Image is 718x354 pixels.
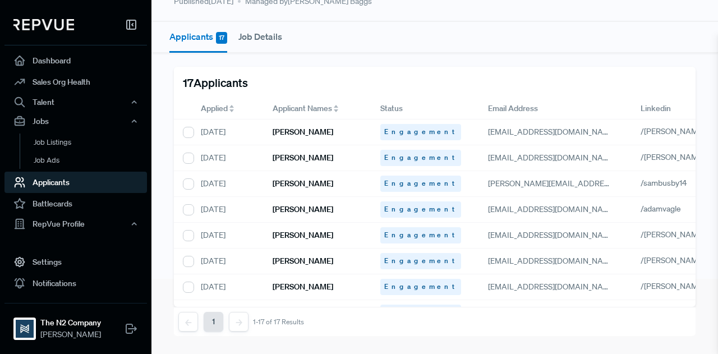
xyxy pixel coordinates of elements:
h6: [PERSON_NAME] [273,153,333,163]
a: Battlecards [4,193,147,214]
h6: [PERSON_NAME] [273,282,333,292]
div: [DATE] [192,197,264,223]
span: Engagement [384,153,457,163]
a: Dashboard [4,50,147,71]
div: Toggle SortBy [192,98,264,119]
div: [DATE] [192,274,264,300]
a: Sales Org Health [4,71,147,93]
span: /adamvagle [641,204,681,214]
span: Engagement [384,282,457,292]
div: [DATE] [192,300,264,326]
a: Settings [4,251,147,273]
a: /adamvagle [641,204,694,214]
span: [EMAIL_ADDRESS][DOMAIN_NAME] [488,256,616,266]
a: /[PERSON_NAME] [641,255,717,265]
span: Engagement [384,256,457,266]
h5: 17 Applicants [183,76,248,89]
span: /[PERSON_NAME] [641,281,705,291]
a: Notifications [4,273,147,294]
h6: [PERSON_NAME] [273,205,333,214]
span: Engagement [384,178,457,189]
a: /sambusby14 [641,178,699,188]
span: [EMAIL_ADDRESS][DOMAIN_NAME] [488,127,616,137]
span: [PERSON_NAME] [40,329,101,341]
h6: [PERSON_NAME] [273,256,333,266]
div: [DATE] [192,119,264,145]
span: /sambusby14 [641,178,687,188]
button: Previous [178,312,198,332]
div: 1-17 of 17 Results [253,318,304,326]
nav: pagination [178,312,304,332]
span: Engagement [384,230,457,240]
h6: [PERSON_NAME] [273,179,333,189]
span: Engagement [384,204,457,214]
span: [EMAIL_ADDRESS][DOMAIN_NAME] [488,282,616,292]
strong: The N2 Company [40,317,101,329]
div: [DATE] [192,145,264,171]
a: /[PERSON_NAME] [641,281,717,291]
span: /[PERSON_NAME] [641,255,705,265]
span: Applied [201,103,228,114]
button: 1 [204,312,223,332]
button: RepVue Profile [4,214,147,233]
span: Email Address [488,103,538,114]
div: [DATE] [192,223,264,249]
a: Applicants [4,172,147,193]
h6: [PERSON_NAME] [273,231,333,240]
span: [EMAIL_ADDRESS][DOMAIN_NAME] [488,153,616,163]
a: The N2 CompanyThe N2 Company[PERSON_NAME] [4,303,147,345]
span: 17 [216,32,227,44]
a: Job Ads [20,151,162,169]
button: Applicants [169,22,227,53]
button: Talent [4,93,147,112]
span: Status [380,103,403,114]
span: [EMAIL_ADDRESS][DOMAIN_NAME] [488,204,616,214]
span: Applicant Names [273,103,332,114]
a: Job Listings [20,134,162,151]
button: Jobs [4,112,147,131]
button: Next [229,312,248,332]
div: [DATE] [192,249,264,274]
span: Linkedin [641,103,671,114]
div: Toggle SortBy [264,98,371,119]
h6: [PERSON_NAME] [273,127,333,137]
button: Job Details [238,22,282,51]
img: RepVue [13,19,74,30]
img: The N2 Company [16,320,34,338]
span: Engagement [384,127,457,137]
span: [EMAIL_ADDRESS][DOMAIN_NAME] [488,230,616,240]
div: [DATE] [192,171,264,197]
